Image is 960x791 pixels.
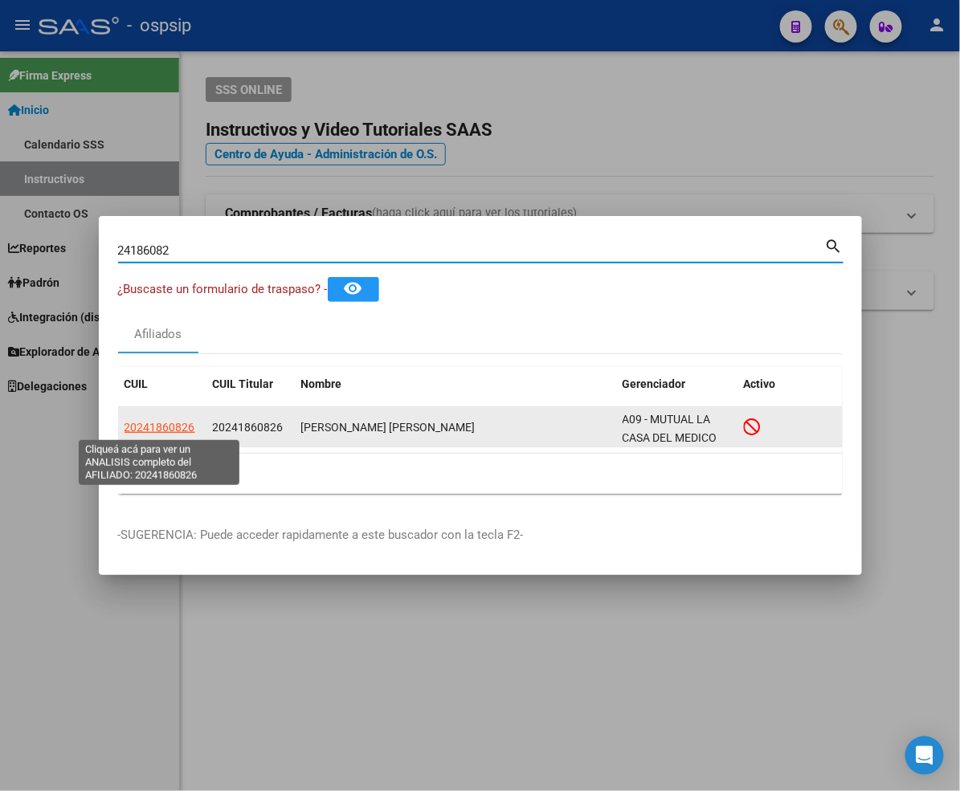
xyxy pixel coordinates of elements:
[344,279,363,298] mat-icon: remove_red_eye
[125,377,149,390] span: CUIL
[125,421,195,434] span: 20241860826
[118,282,328,296] span: ¿Buscaste un formulario de traspaso? -
[737,367,843,402] datatable-header-cell: Activo
[295,367,616,402] datatable-header-cell: Nombre
[623,413,717,444] span: A09 - MUTUAL LA CASA DEL MEDICO
[616,367,737,402] datatable-header-cell: Gerenciador
[213,377,274,390] span: CUIL Titular
[905,736,944,775] div: Open Intercom Messenger
[301,377,342,390] span: Nombre
[118,367,206,402] datatable-header-cell: CUIL
[118,454,843,494] div: 1 total
[825,235,844,255] mat-icon: search
[118,526,843,544] p: -SUGERENCIA: Puede acceder rapidamente a este buscador con la tecla F2-
[134,325,182,344] div: Afiliados
[213,421,284,434] span: 20241860826
[301,418,610,437] div: [PERSON_NAME] [PERSON_NAME]
[206,367,295,402] datatable-header-cell: CUIL Titular
[623,377,686,390] span: Gerenciador
[744,377,776,390] span: Activo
